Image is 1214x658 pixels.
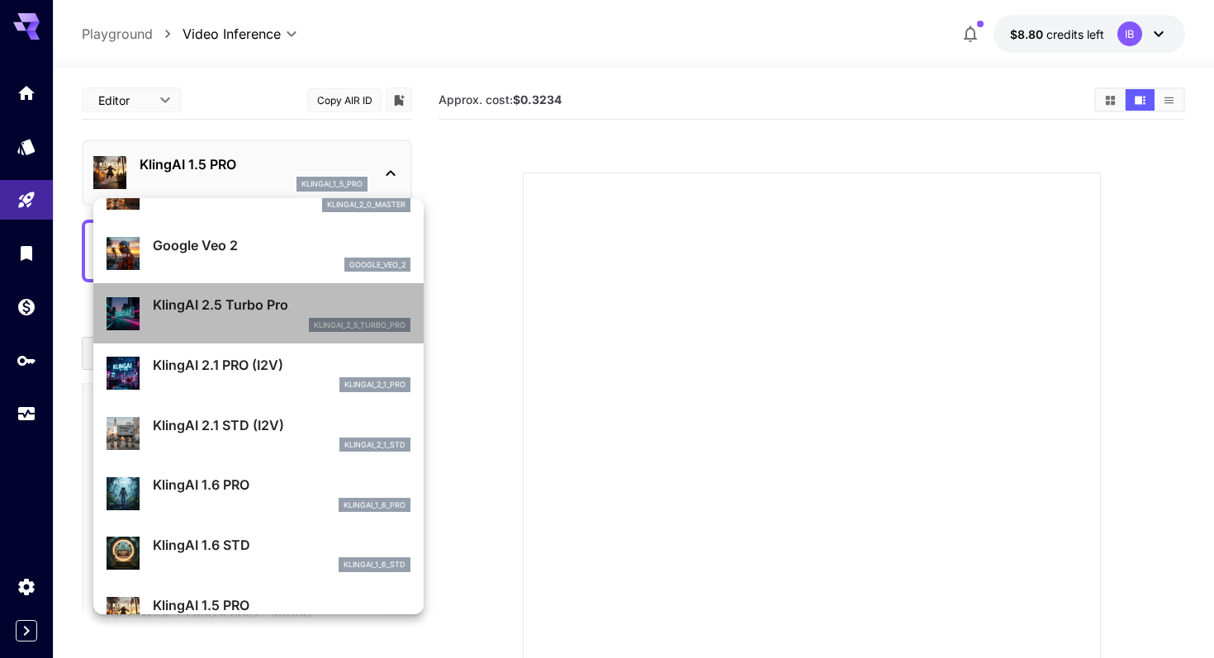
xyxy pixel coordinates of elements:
[153,595,410,615] p: KlingAI 1.5 PRO
[107,288,410,338] div: KlingAI 2.5 Turbo Proklingai_2_5_turbo_pro
[314,320,405,331] p: klingai_2_5_turbo_pro
[107,229,410,279] div: Google Veo 2google_veo_2
[344,379,405,391] p: klingai_2_1_pro
[153,295,410,315] p: KlingAI 2.5 Turbo Pro
[349,259,405,271] p: google_veo_2
[344,559,405,570] p: klingai_1_6_std
[153,355,410,375] p: KlingAI 2.1 PRO (I2V)
[344,499,405,511] p: klingai_1_6_pro
[153,475,410,495] p: KlingAI 1.6 PRO
[327,199,405,211] p: klingai_2_0_master
[107,409,410,459] div: KlingAI 2.1 STD (I2V)klingai_2_1_std
[153,415,410,435] p: KlingAI 2.1 STD (I2V)
[153,235,410,255] p: Google Veo 2
[107,589,410,639] div: KlingAI 1.5 PRO
[344,439,405,451] p: klingai_2_1_std
[153,535,410,555] p: KlingAI 1.6 STD
[107,528,410,579] div: KlingAI 1.6 STDklingai_1_6_std
[107,468,410,518] div: KlingAI 1.6 PROklingai_1_6_pro
[107,348,410,399] div: KlingAI 2.1 PRO (I2V)klingai_2_1_pro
